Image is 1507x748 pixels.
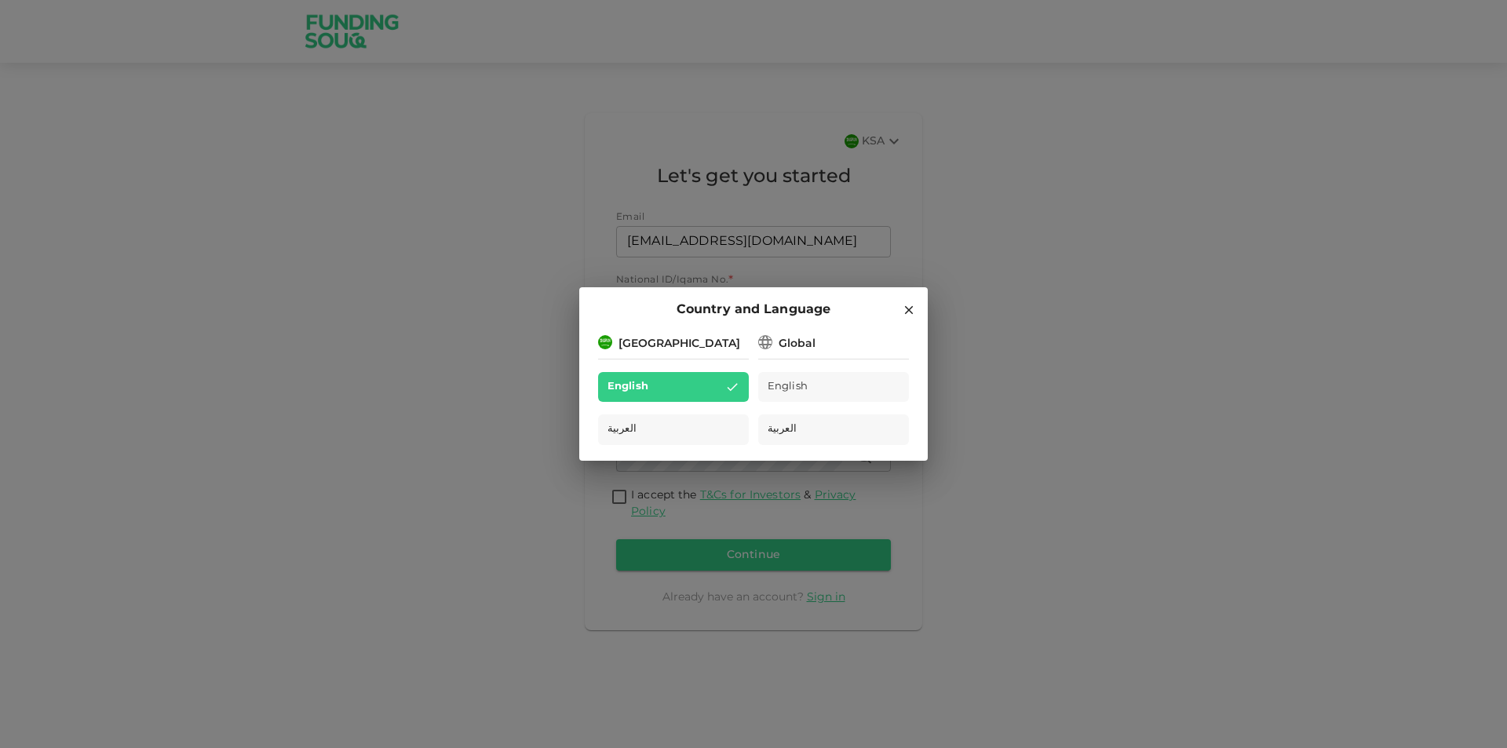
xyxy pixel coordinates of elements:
[598,335,612,349] img: flag-sa.b9a346574cdc8950dd34b50780441f57.svg
[618,336,740,352] div: [GEOGRAPHIC_DATA]
[608,378,648,396] span: English
[768,378,808,396] span: English
[677,300,830,320] span: Country and Language
[768,421,797,439] span: العربية
[608,421,637,439] span: العربية
[779,336,816,352] div: Global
